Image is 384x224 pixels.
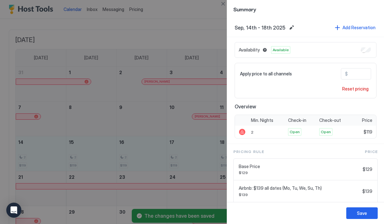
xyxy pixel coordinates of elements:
[363,167,372,172] span: $129
[235,25,285,31] span: Sep, 14th - 18th 2025
[288,24,295,31] button: Edit date range
[342,85,369,92] div: Reset pricing
[261,46,269,54] button: Blocked dates override all pricing rules and remain unavailable until manually unblocked
[365,149,378,155] span: Price
[239,47,260,53] span: Availability
[364,129,372,135] span: $119
[273,47,289,53] span: Available
[340,85,371,93] button: Reset pricing
[321,129,331,135] span: Open
[319,117,341,123] span: Check-out
[235,103,376,110] span: Overview
[334,23,376,32] button: Add Reservation
[239,185,360,191] span: Airbnb: $139 all dates (Mo, Tu, We, Su, Th)
[362,117,372,123] span: Price
[233,149,264,155] span: Pricing Rule
[239,164,360,169] span: Base Price
[251,130,253,134] span: 2
[345,71,348,77] span: $
[251,117,273,123] span: Min. Nights
[288,117,306,123] span: Check-in
[362,188,372,194] span: $139
[346,207,378,219] button: Save
[290,129,300,135] span: Open
[233,5,378,13] span: Summary
[6,203,21,218] div: Open Intercom Messenger
[239,170,360,175] span: $129
[357,210,367,216] div: Save
[342,24,376,31] div: Add Reservation
[239,192,360,197] span: $139
[240,71,292,77] span: Apply price to all channels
